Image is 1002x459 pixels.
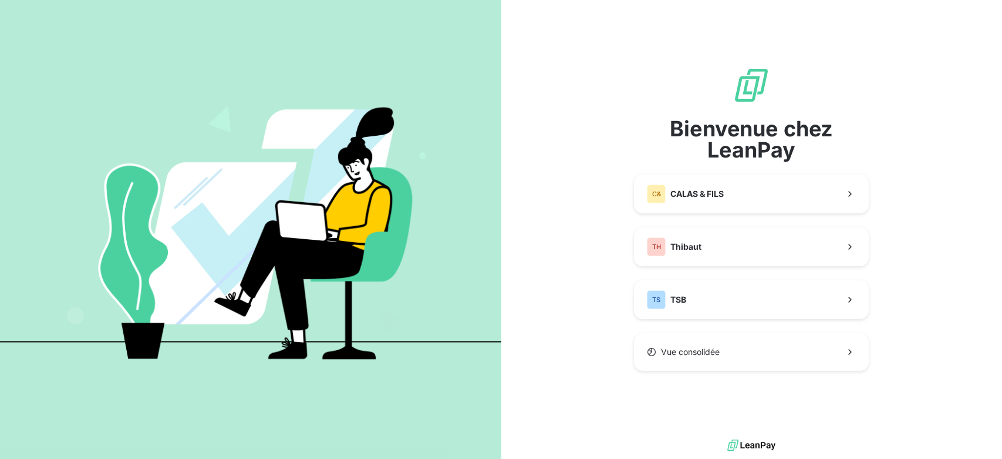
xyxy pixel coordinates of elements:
div: TH [647,237,666,256]
span: Vue consolidée [661,346,720,358]
img: logo [727,437,775,454]
button: TSTSB [634,280,869,319]
img: logo sigle [733,66,770,104]
button: Vue consolidée [634,333,869,371]
span: Thibaut [670,241,701,253]
div: TS [647,290,666,309]
button: C&CALAS & FILS [634,175,869,213]
button: THThibaut [634,227,869,266]
span: Bienvenue chez LeanPay [634,118,869,160]
span: CALAS & FILS [670,188,724,200]
span: TSB [670,294,686,306]
div: C& [647,185,666,203]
